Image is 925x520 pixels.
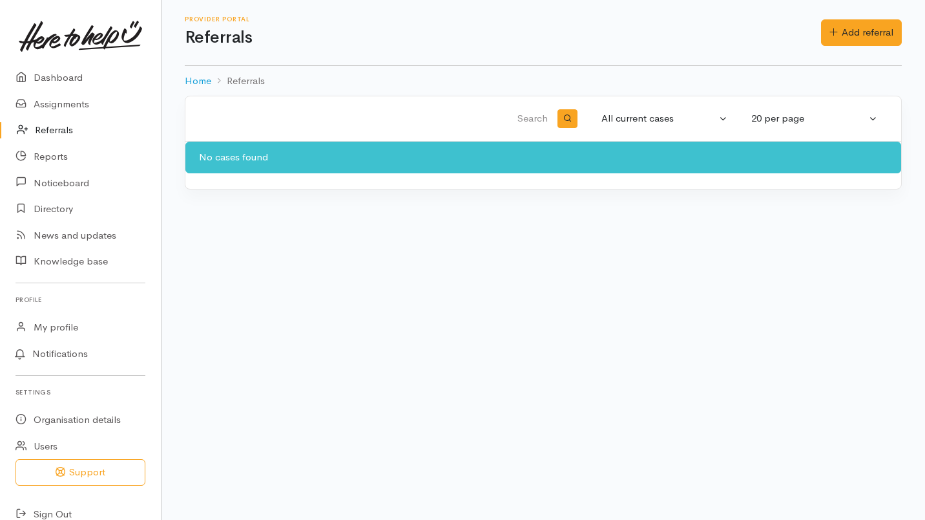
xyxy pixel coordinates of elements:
h6: Settings [16,384,145,401]
h6: Profile [16,291,145,309]
nav: breadcrumb [185,66,902,96]
li: Referrals [211,74,265,89]
input: Search [201,103,550,135]
button: 20 per page [743,106,886,131]
h1: Referrals [185,28,821,47]
button: All current cases [594,106,736,131]
div: No cases found [185,142,901,173]
button: Support [16,459,145,486]
a: Add referral [821,19,902,46]
a: Home [185,74,211,89]
h6: Provider Portal [185,16,821,23]
div: 20 per page [751,111,866,126]
div: All current cases [601,111,716,126]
